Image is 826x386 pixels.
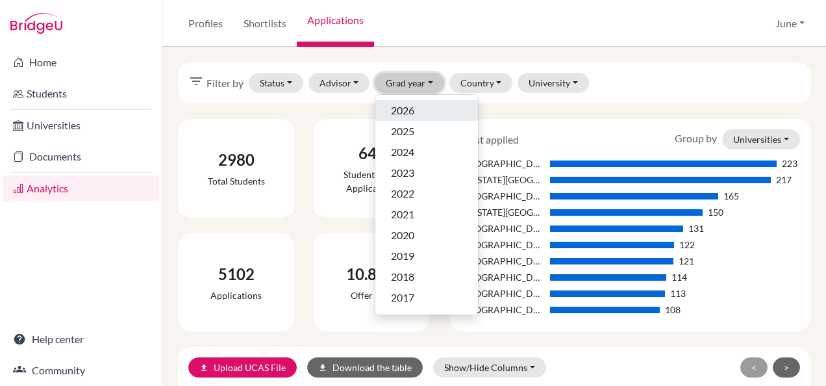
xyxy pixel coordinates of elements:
div: 113 [670,287,686,300]
div: [GEOGRAPHIC_DATA] [460,287,545,300]
div: [US_STATE][GEOGRAPHIC_DATA], [GEOGRAPHIC_DATA] [460,205,545,219]
div: [GEOGRAPHIC_DATA] [460,189,545,203]
span: 2017 [391,290,414,305]
span: 2025 [391,123,414,139]
i: upload [199,363,208,372]
div: Most applied [450,132,529,148]
div: [GEOGRAPHIC_DATA][US_STATE] [460,254,545,268]
button: Universities [722,129,800,149]
div: 217 [776,173,792,187]
button: Grad year [375,73,444,93]
span: 2020 [391,227,414,243]
div: 131 [688,222,704,235]
a: uploadUpload UCAS File [188,357,297,378]
div: [GEOGRAPHIC_DATA][US_STATE] [460,222,545,235]
button: 2017 [375,287,478,308]
div: 165 [723,189,739,203]
button: 2026 [375,100,478,121]
div: 223 [782,157,797,170]
span: 2024 [391,144,414,160]
div: Offer rate [346,289,398,302]
div: [GEOGRAPHIC_DATA][US_STATE] [460,303,545,316]
button: 2019 [375,246,478,266]
div: Grad year [375,94,479,315]
span: Filter by [206,75,244,91]
i: filter_list [188,73,204,89]
span: 2023 [391,165,414,181]
span: 2022 [391,186,414,201]
a: Community [3,357,159,383]
button: 2022 [375,183,478,204]
div: 150 [708,205,723,219]
span: 2019 [391,248,414,264]
div: 2980 [208,148,265,172]
div: Group by [665,129,810,149]
a: Home [3,49,159,75]
button: June [770,11,810,36]
button: Advisor [308,73,370,93]
span: 2016 [391,311,414,326]
span: 2021 [391,207,414,222]
img: Bridge-U [10,13,62,34]
button: Status [249,73,303,93]
div: [GEOGRAPHIC_DATA] [460,238,545,251]
div: Applications [210,289,262,302]
div: 641 [324,142,419,165]
a: Students [3,81,159,107]
button: 2016 [375,308,478,329]
button: 2018 [375,266,478,287]
div: 114 [671,270,687,284]
div: 5102 [210,263,262,286]
div: [GEOGRAPHIC_DATA] [460,270,545,284]
a: Universities [3,112,159,138]
a: Documents [3,144,159,170]
div: 10.85% [346,263,398,286]
button: > [773,357,800,378]
div: 108 [665,303,681,316]
div: Total students [208,174,265,188]
button: University [518,73,589,93]
div: Students with applications [324,168,419,195]
span: 2018 [391,269,414,285]
button: 2024 [375,142,478,162]
button: Show/Hide Columns [433,357,546,378]
span: 2026 [391,103,414,118]
div: 122 [679,238,695,251]
button: Country [449,73,513,93]
a: Help center [3,326,159,352]
button: 2020 [375,225,478,246]
button: 2025 [375,121,478,142]
button: downloadDownload the table [307,357,423,378]
a: Analytics [3,175,159,201]
button: < [740,357,768,378]
i: download [318,363,327,372]
div: [GEOGRAPHIC_DATA] [460,157,545,170]
div: 121 [679,254,694,268]
button: 2021 [375,204,478,225]
div: [US_STATE][GEOGRAPHIC_DATA] [460,173,545,187]
button: 2023 [375,162,478,183]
